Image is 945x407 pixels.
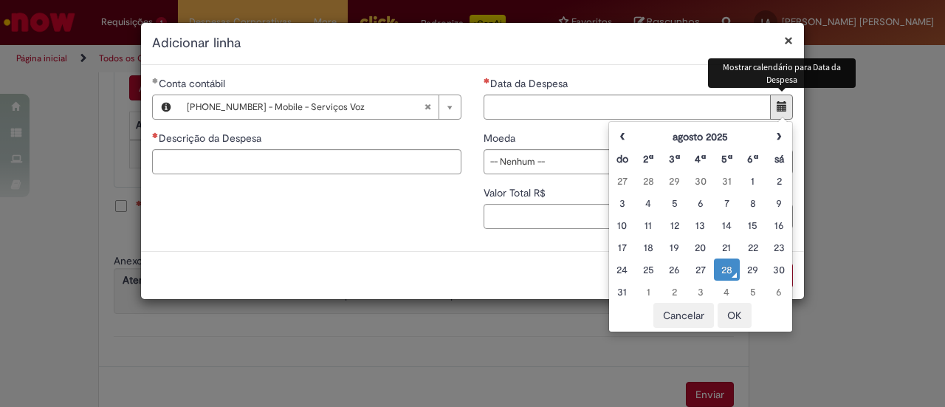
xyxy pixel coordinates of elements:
[665,284,684,299] div: 02 September 2025 Tuesday
[484,78,490,83] span: Necessários
[665,218,684,233] div: 12 August 2025 Tuesday
[743,174,762,188] div: 01 August 2025 Friday
[718,303,752,328] button: OK
[635,126,766,148] th: agosto 2025. Alternar mês
[179,95,461,119] a: [PHONE_NUMBER] - Mobile - Serviços VozLimpar campo Conta contábil
[613,196,631,211] div: 03 August 2025 Sunday
[661,148,687,170] th: Terça-feira
[639,262,657,277] div: 25 August 2025 Monday
[665,196,684,211] div: 05 August 2025 Tuesday
[153,95,179,119] button: Conta contábil, Visualizar este registro 72032001 - Mobile - Serviços Voz
[484,95,771,120] input: Data da Despesa
[613,240,631,255] div: 17 August 2025 Sunday
[665,262,684,277] div: 26 August 2025 Tuesday
[608,121,793,332] div: Escolher data
[784,33,793,48] button: Fechar modal
[743,240,762,255] div: 22 August 2025 Friday
[639,174,657,188] div: 28 July 2025 Monday
[718,284,736,299] div: 04 September 2025 Thursday
[484,186,549,199] span: Valor Total R$
[613,174,631,188] div: 27 July 2025 Sunday
[743,218,762,233] div: 15 August 2025 Friday
[152,78,159,83] span: Obrigatório Preenchido
[416,95,439,119] abbr: Limpar campo Conta contábil
[770,262,788,277] div: 30 August 2025 Saturday
[714,148,740,170] th: Quinta-feira
[653,303,714,328] button: Cancelar
[609,148,635,170] th: Domingo
[743,284,762,299] div: 05 September 2025 Friday
[609,126,635,148] th: Mês anterior
[484,131,518,145] span: Moeda
[159,131,264,145] span: Descrição da Despesa
[718,240,736,255] div: 21 August 2025 Thursday
[691,262,709,277] div: 27 August 2025 Wednesday
[770,240,788,255] div: 23 August 2025 Saturday
[687,148,713,170] th: Quarta-feira
[613,218,631,233] div: 10 August 2025 Sunday
[770,174,788,188] div: 02 August 2025 Saturday
[159,77,228,90] span: Necessários - Conta contábil
[691,196,709,211] div: 06 August 2025 Wednesday
[770,196,788,211] div: 09 August 2025 Saturday
[770,284,788,299] div: 06 September 2025 Saturday
[665,174,684,188] div: 29 July 2025 Tuesday
[718,174,736,188] div: 31 July 2025 Thursday
[490,150,763,174] span: -- Nenhum --
[770,95,793,120] button: Mostrar calendário para Data da Despesa
[490,77,571,90] span: Data da Despesa
[639,284,657,299] div: 01 September 2025 Monday
[613,262,631,277] div: 24 August 2025 Sunday
[691,240,709,255] div: 20 August 2025 Wednesday
[718,218,736,233] div: 14 August 2025 Thursday
[639,196,657,211] div: 04 August 2025 Monday
[484,204,793,229] input: Valor Total R$
[639,240,657,255] div: 18 August 2025 Monday
[665,240,684,255] div: 19 August 2025 Tuesday
[152,34,793,53] h2: Adicionar linha
[718,196,736,211] div: 07 August 2025 Thursday
[718,262,736,277] div: O seletor de data foi aberto.28 August 2025 Thursday
[639,218,657,233] div: 11 August 2025 Monday
[766,148,792,170] th: Sábado
[613,284,631,299] div: 31 August 2025 Sunday
[743,262,762,277] div: 29 August 2025 Friday
[740,148,766,170] th: Sexta-feira
[691,174,709,188] div: 30 July 2025 Wednesday
[635,148,661,170] th: Segunda-feira
[743,196,762,211] div: 08 August 2025 Friday
[708,58,856,88] div: Mostrar calendário para Data da Despesa
[152,149,461,174] input: Descrição da Despesa
[691,218,709,233] div: 13 August 2025 Wednesday
[766,126,792,148] th: Próximo mês
[187,95,424,119] span: [PHONE_NUMBER] - Mobile - Serviços Voz
[152,132,159,138] span: Necessários
[770,218,788,233] div: 16 August 2025 Saturday
[691,284,709,299] div: 03 September 2025 Wednesday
